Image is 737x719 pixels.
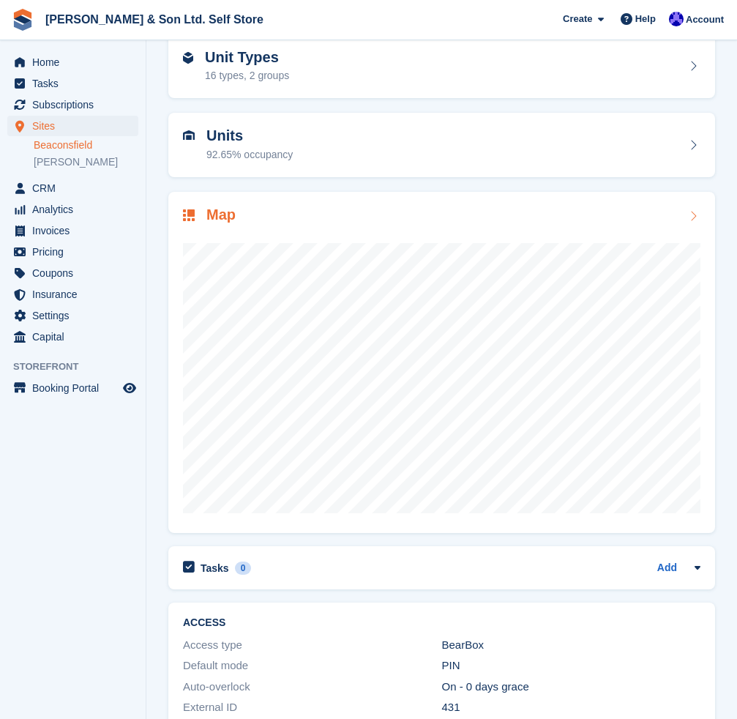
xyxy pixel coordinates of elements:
a: menu [7,220,138,241]
a: menu [7,116,138,136]
img: unit-type-icn-2b2737a686de81e16bb02015468b77c625bbabd49415b5ef34ead5e3b44a266d.svg [183,52,193,64]
div: On - 0 days grace [442,679,701,696]
div: PIN [442,657,701,674]
h2: Map [206,206,236,223]
h2: Units [206,127,293,144]
div: BearBox [442,637,701,654]
div: 431 [442,699,701,716]
div: 0 [235,562,252,575]
img: Samantha Tripp [669,12,684,26]
a: menu [7,52,138,72]
span: Invoices [32,220,120,241]
a: menu [7,284,138,305]
img: unit-icn-7be61d7bf1b0ce9d3e12c5938cc71ed9869f7b940bace4675aadf7bd6d80202e.svg [183,130,195,141]
a: menu [7,305,138,326]
a: menu [7,73,138,94]
a: Map [168,192,715,534]
span: Storefront [13,359,146,374]
span: Subscriptions [32,94,120,115]
a: menu [7,199,138,220]
div: Access type [183,637,442,654]
span: Pricing [32,242,120,262]
a: menu [7,178,138,198]
span: Insurance [32,284,120,305]
img: map-icn-33ee37083ee616e46c38cad1a60f524a97daa1e2b2c8c0bc3eb3415660979fc1.svg [183,209,195,221]
a: Beaconsfield [34,138,138,152]
span: Analytics [32,199,120,220]
span: CRM [32,178,120,198]
span: Settings [32,305,120,326]
span: Home [32,52,120,72]
a: [PERSON_NAME] & Son Ltd. Self Store [40,7,269,31]
a: menu [7,327,138,347]
a: Units 92.65% occupancy [168,113,715,177]
a: Unit Types 16 types, 2 groups [168,34,715,99]
div: 16 types, 2 groups [205,68,289,83]
a: menu [7,94,138,115]
a: Add [657,560,677,577]
span: Capital [32,327,120,347]
a: menu [7,263,138,283]
div: 92.65% occupancy [206,147,293,163]
span: Create [563,12,592,26]
div: External ID [183,699,442,716]
a: menu [7,242,138,262]
a: Preview store [121,379,138,397]
h2: Tasks [201,562,229,575]
span: Coupons [32,263,120,283]
span: Booking Portal [32,378,120,398]
h2: Unit Types [205,49,289,66]
span: Account [686,12,724,27]
span: Sites [32,116,120,136]
span: Help [635,12,656,26]
div: Default mode [183,657,442,674]
img: stora-icon-8386f47178a22dfd0bd8f6a31ec36ba5ce8667c1dd55bd0f319d3a0aa187defe.svg [12,9,34,31]
a: [PERSON_NAME] [34,155,138,169]
h2: ACCESS [183,617,700,629]
a: menu [7,378,138,398]
span: Tasks [32,73,120,94]
div: Auto-overlock [183,679,442,696]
